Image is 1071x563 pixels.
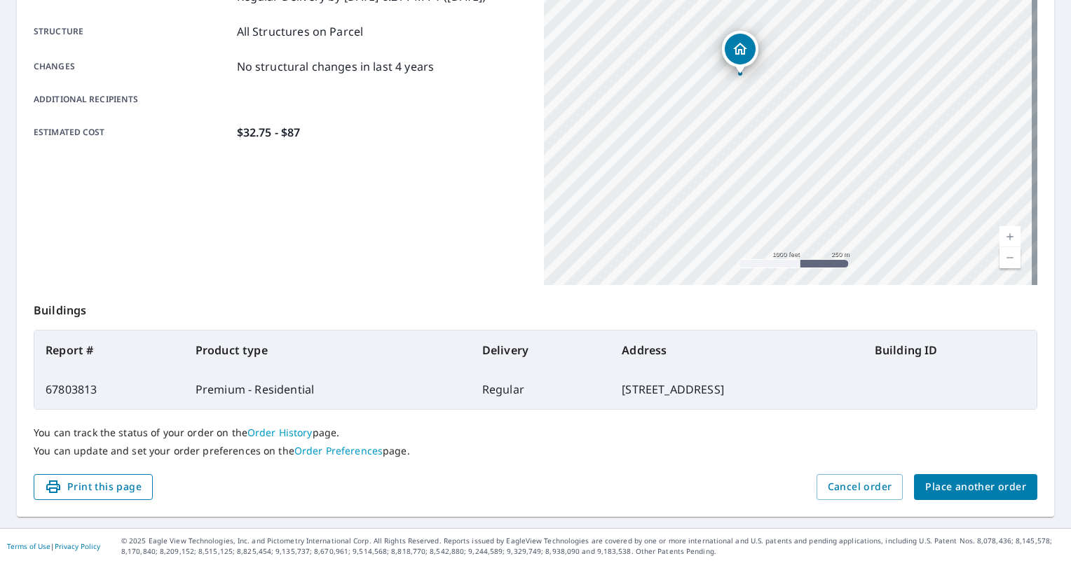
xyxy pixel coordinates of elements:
p: Additional recipients [34,93,231,106]
td: [STREET_ADDRESS] [610,370,864,409]
a: Privacy Policy [55,541,100,551]
p: All Structures on Parcel [237,23,364,40]
div: Dropped pin, building 1, Residential property, 1609 P St Ord, NE 68862 [722,31,758,74]
th: Delivery [471,331,611,370]
button: Print this page [34,474,153,500]
a: Current Level 15, Zoom In [1000,226,1021,247]
p: Changes [34,58,231,75]
a: Terms of Use [7,541,50,551]
a: Current Level 15, Zoom Out [1000,247,1021,268]
td: Regular [471,370,611,409]
td: Premium - Residential [184,370,471,409]
p: You can track the status of your order on the page. [34,426,1037,439]
p: © 2025 Eagle View Technologies, Inc. and Pictometry International Corp. All Rights Reserved. Repo... [121,536,1064,557]
p: Estimated cost [34,124,231,141]
td: 67803813 [34,370,184,409]
a: Order Preferences [294,444,383,457]
p: No structural changes in last 4 years [237,58,435,75]
th: Report # [34,331,184,370]
a: Order History [247,426,313,439]
p: | [7,542,100,550]
th: Product type [184,331,471,370]
p: You can update and set your order preferences on the page. [34,445,1037,457]
button: Cancel order [817,474,903,500]
p: $32.75 - $87 [237,124,301,141]
th: Address [610,331,864,370]
span: Place another order [925,478,1026,496]
button: Place another order [914,474,1037,500]
th: Building ID [864,331,1037,370]
p: Buildings [34,285,1037,330]
span: Print this page [45,478,142,496]
p: Structure [34,23,231,40]
span: Cancel order [828,478,892,496]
